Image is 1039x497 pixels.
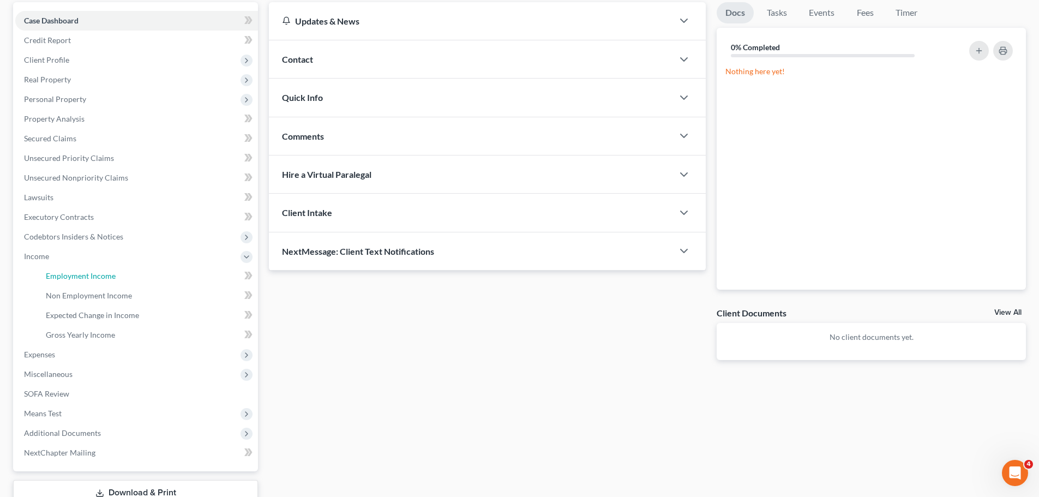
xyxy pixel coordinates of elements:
[887,2,926,23] a: Timer
[24,55,69,64] span: Client Profile
[282,15,660,27] div: Updates & News
[15,168,258,188] a: Unsecured Nonpriority Claims
[15,188,258,207] a: Lawsuits
[46,291,132,300] span: Non Employment Income
[24,232,123,241] span: Codebtors Insiders & Notices
[24,448,95,457] span: NextChapter Mailing
[15,443,258,463] a: NextChapter Mailing
[994,309,1022,316] a: View All
[24,193,53,202] span: Lawsuits
[24,114,85,123] span: Property Analysis
[282,92,323,103] span: Quick Info
[24,153,114,163] span: Unsecured Priority Claims
[46,271,116,280] span: Employment Income
[46,310,139,320] span: Expected Change in Income
[24,409,62,418] span: Means Test
[848,2,882,23] a: Fees
[24,428,101,438] span: Additional Documents
[24,94,86,104] span: Personal Property
[15,207,258,227] a: Executory Contracts
[24,350,55,359] span: Expenses
[1002,460,1028,486] iframe: Intercom live chat
[717,307,786,319] div: Client Documents
[758,2,796,23] a: Tasks
[15,148,258,168] a: Unsecured Priority Claims
[24,389,69,398] span: SOFA Review
[46,330,115,339] span: Gross Yearly Income
[800,2,843,23] a: Events
[24,212,94,221] span: Executory Contracts
[717,2,754,23] a: Docs
[24,173,128,182] span: Unsecured Nonpriority Claims
[725,66,1017,77] p: Nothing here yet!
[282,131,324,141] span: Comments
[24,369,73,379] span: Miscellaneous
[24,134,76,143] span: Secured Claims
[1024,460,1033,469] span: 4
[15,129,258,148] a: Secured Claims
[15,11,258,31] a: Case Dashboard
[37,286,258,306] a: Non Employment Income
[37,266,258,286] a: Employment Income
[24,75,71,84] span: Real Property
[37,325,258,345] a: Gross Yearly Income
[24,35,71,45] span: Credit Report
[15,384,258,404] a: SOFA Review
[282,246,434,256] span: NextMessage: Client Text Notifications
[731,43,780,52] strong: 0% Completed
[24,16,79,25] span: Case Dashboard
[24,252,49,261] span: Income
[282,207,332,218] span: Client Intake
[282,169,371,179] span: Hire a Virtual Paralegal
[282,54,313,64] span: Contact
[725,332,1017,343] p: No client documents yet.
[37,306,258,325] a: Expected Change in Income
[15,109,258,129] a: Property Analysis
[15,31,258,50] a: Credit Report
